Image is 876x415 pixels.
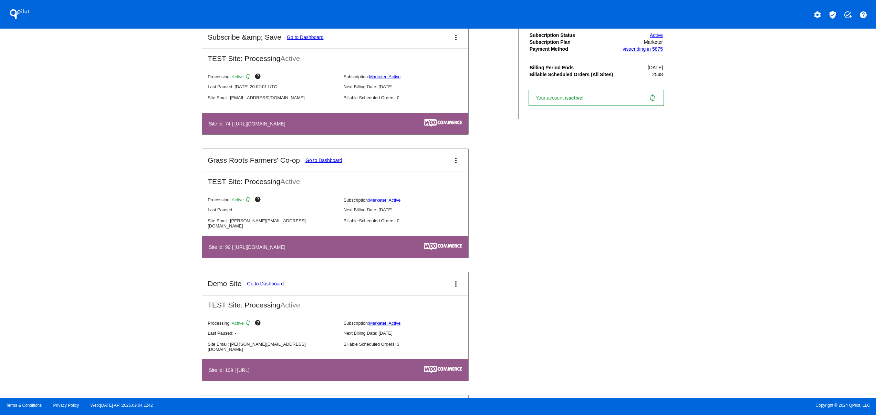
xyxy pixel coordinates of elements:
p: Billable Scheduled Orders: 0 [344,95,474,100]
a: Web:[DATE] API:2025.09.04.1242 [91,403,153,408]
p: Billable Scheduled Orders: 3 [344,342,474,347]
mat-icon: sync [245,320,253,328]
h2: Subscribe &amp; Save [208,33,281,41]
th: Billing Period Ends [529,64,619,71]
p: Next Billing Date: [DATE] [344,84,474,89]
p: Last Paused: - [208,207,338,212]
mat-icon: help [254,320,263,328]
span: Your account is [536,95,591,101]
a: visaending in 5875 [623,46,663,52]
a: Go to Dashboard [247,281,284,286]
span: 2548 [652,72,663,77]
span: [DATE] [648,65,663,70]
span: Active [280,301,300,309]
span: active! [569,95,587,101]
h2: TEST Site: Processing [202,295,468,309]
mat-icon: sync [648,94,657,102]
p: Next Billing Date: [DATE] [344,207,474,212]
mat-icon: help [254,73,263,81]
h2: TEST Site: Processing [202,172,468,186]
mat-icon: add_task [844,11,852,19]
th: Subscription Status [529,32,619,38]
span: Copyright © 2024 QPilot, LLC [444,403,870,408]
img: c53aa0e5-ae75-48aa-9bee-956650975ee5 [424,119,462,127]
span: Active [280,54,300,62]
p: Processing: [208,73,338,81]
a: Marketer: Active [369,321,401,326]
mat-icon: more_vert [452,33,460,42]
span: visa [623,46,631,52]
th: Subscription Plan [529,39,619,45]
img: c53aa0e5-ae75-48aa-9bee-956650975ee5 [424,243,462,250]
a: Privacy Policy [53,403,79,408]
p: Subscription: [344,198,474,203]
th: Billable Scheduled Orders (All Sites) [529,71,619,78]
span: Active [280,178,300,185]
mat-icon: help [859,11,867,19]
img: c53aa0e5-ae75-48aa-9bee-956650975ee5 [424,366,462,373]
h2: Demo Site [208,280,241,288]
p: Last Paused: [DATE] 20:02:01 UTC [208,84,338,89]
a: Your account isactive! sync [529,90,664,106]
h4: Site Id: 109 | [URL] [209,367,253,373]
p: Processing: [208,320,338,328]
span: Active [232,321,244,326]
mat-icon: sync [245,196,253,204]
a: Marketer: Active [369,198,401,203]
p: Processing: [208,196,338,204]
h4: Site Id: 74 | [URL][DOMAIN_NAME] [209,121,289,126]
mat-icon: verified_user [828,11,837,19]
p: Site Email: [PERSON_NAME][EMAIL_ADDRESS][DOMAIN_NAME] [208,342,338,352]
span: Marketer [644,39,663,45]
p: Last Paused: - [208,331,338,336]
h2: TEST Site: Processing [202,49,468,63]
mat-icon: more_vert [452,280,460,288]
span: Active [232,74,244,79]
p: Billable Scheduled Orders: 0 [344,218,474,223]
a: Active [650,32,663,38]
a: Terms & Conditions [6,403,42,408]
mat-icon: more_vert [452,156,460,165]
p: Site Email: [EMAIL_ADDRESS][DOMAIN_NAME] [208,95,338,100]
p: Site Email: [PERSON_NAME][EMAIL_ADDRESS][DOMAIN_NAME] [208,218,338,229]
span: Active [232,198,244,203]
a: Go to Dashboard [287,34,324,40]
mat-icon: help [254,196,263,204]
mat-icon: sync [245,73,253,81]
p: Subscription: [344,321,474,326]
mat-icon: settings [813,11,822,19]
p: Subscription: [344,74,474,79]
h2: Grass Roots Farmers' Co-op [208,156,300,164]
h1: QPilot [6,7,33,21]
p: Next Billing Date: [DATE] [344,331,474,336]
h4: Site Id: 99 | [URL][DOMAIN_NAME] [209,244,289,250]
th: Payment Method [529,46,619,52]
a: Go to Dashboard [305,158,342,163]
a: Marketer: Active [369,74,401,79]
